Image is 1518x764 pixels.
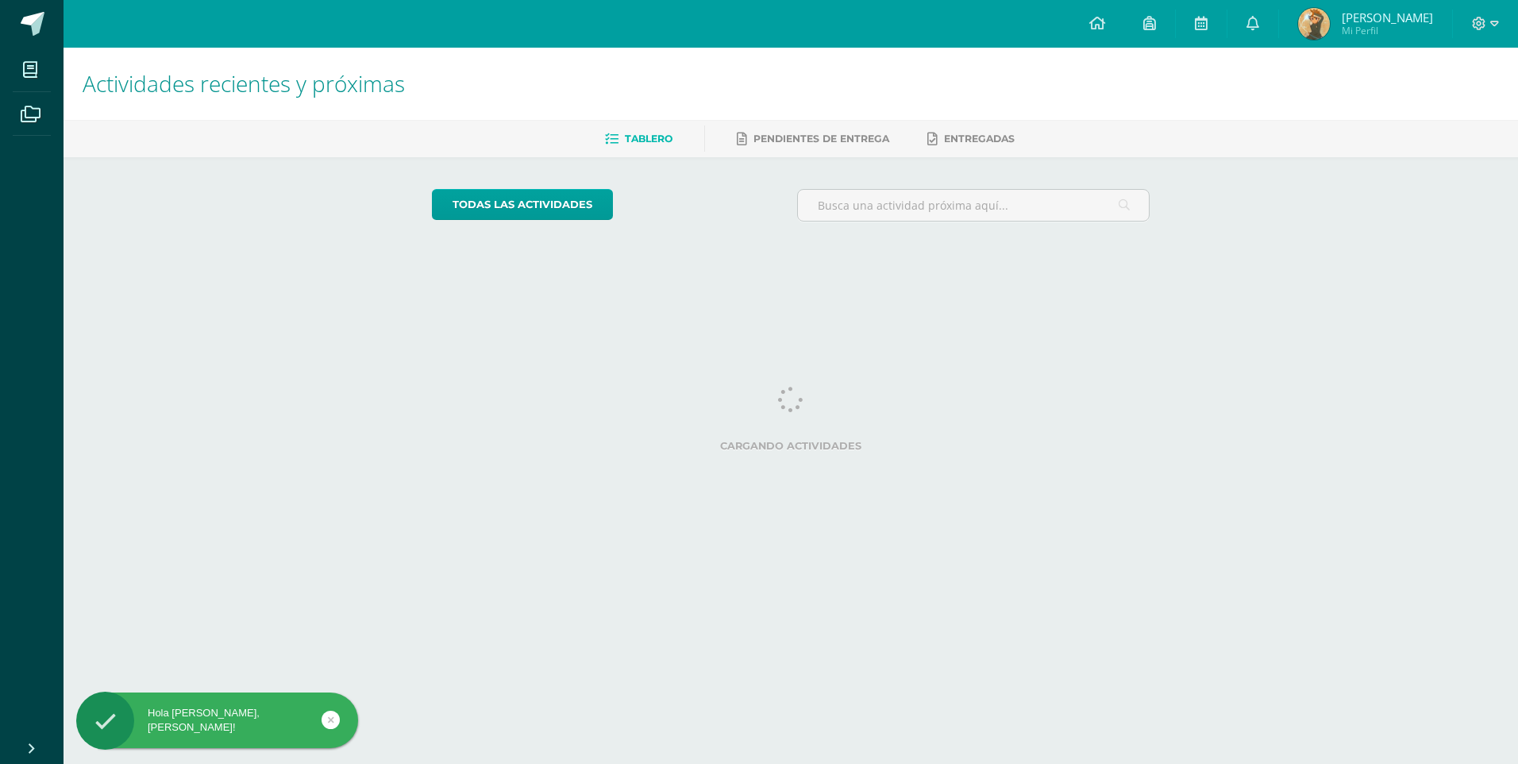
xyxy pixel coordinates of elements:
[927,126,1015,152] a: Entregadas
[83,68,405,98] span: Actividades recientes y próximas
[753,133,889,145] span: Pendientes de entrega
[432,189,613,220] a: todas las Actividades
[76,706,358,735] div: Hola [PERSON_NAME], [PERSON_NAME]!
[944,133,1015,145] span: Entregadas
[605,126,672,152] a: Tablero
[1342,10,1433,25] span: [PERSON_NAME]
[798,190,1150,221] input: Busca una actividad próxima aquí...
[1298,8,1330,40] img: a8c446ed3a5aba545a9612df0bfc3b62.png
[1342,24,1433,37] span: Mi Perfil
[625,133,672,145] span: Tablero
[432,440,1150,452] label: Cargando actividades
[737,126,889,152] a: Pendientes de entrega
